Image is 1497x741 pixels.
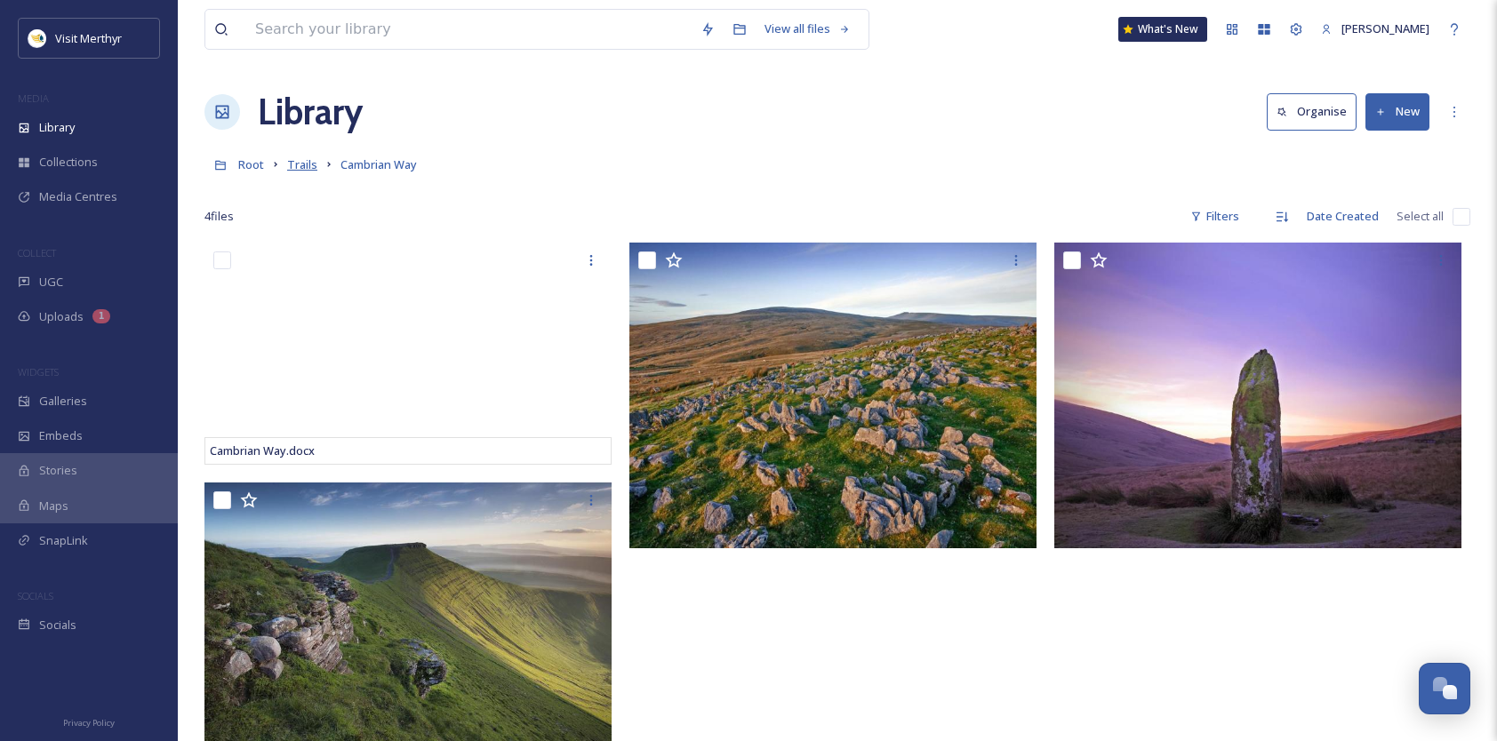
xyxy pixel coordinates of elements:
[18,589,53,602] span: SOCIALS
[1267,93,1365,130] a: Organise
[39,393,87,410] span: Galleries
[340,156,417,172] span: Cambrian Way
[210,442,315,458] span: Cambrian Way.docx
[1312,12,1438,46] a: [PERSON_NAME]
[287,156,317,172] span: Trails
[39,498,68,514] span: Maps
[28,29,46,47] img: download.jpeg
[629,243,1037,548] img: 1015267_1_4 VW.jpg
[18,92,49,105] span: MEDIA
[1054,243,1461,548] img: 1015267_1_3 VW.jpg
[204,243,612,465] iframe: msdoc-iframe
[1181,199,1248,234] div: Filters
[756,12,860,46] a: View all files
[287,154,317,175] a: Trails
[39,119,75,136] span: Library
[1267,93,1357,130] button: Organise
[1118,17,1207,42] a: What's New
[55,30,122,46] span: Visit Merthyr
[18,365,59,378] span: WIDGETS
[204,208,234,225] span: 4 file s
[63,717,115,729] span: Privacy Policy
[39,532,88,549] span: SnapLink
[18,246,56,259] span: COLLECT
[39,617,76,633] span: Socials
[39,427,83,444] span: Embeds
[238,154,264,175] a: Root
[63,711,115,732] a: Privacy Policy
[1365,93,1429,130] button: New
[1419,663,1470,714] button: Open Chat
[1397,208,1444,225] span: Select all
[39,462,77,479] span: Stories
[246,10,692,49] input: Search your library
[39,188,117,205] span: Media Centres
[39,154,98,171] span: Collections
[340,154,417,175] a: Cambrian Way
[92,309,110,323] div: 1
[39,308,84,325] span: Uploads
[1341,20,1429,36] span: [PERSON_NAME]
[1298,199,1388,234] div: Date Created
[39,274,63,291] span: UGC
[238,156,264,172] span: Root
[258,85,363,139] a: Library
